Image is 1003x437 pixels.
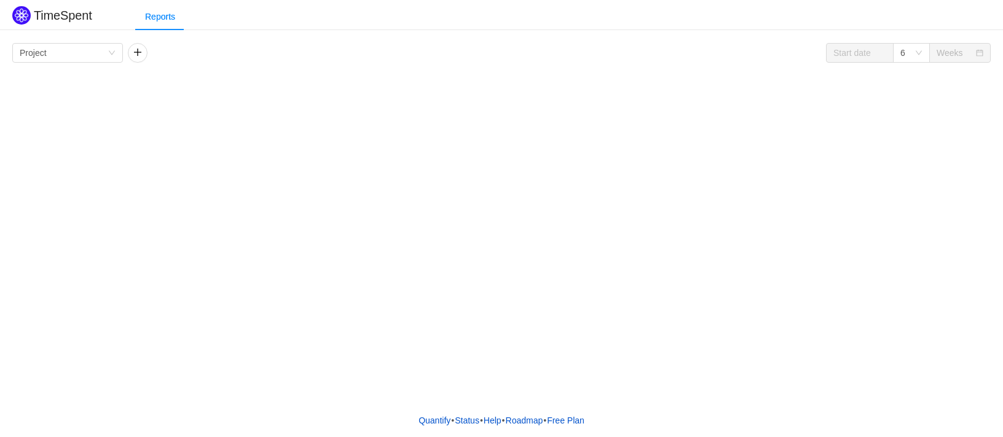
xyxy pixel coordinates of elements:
[826,43,894,63] input: Start date
[135,3,185,31] div: Reports
[20,44,47,62] div: Project
[937,44,963,62] div: Weeks
[480,415,483,425] span: •
[505,411,544,430] a: Roadmap
[418,411,451,430] a: Quantify
[12,6,31,25] img: Quantify logo
[976,49,983,58] i: icon: calendar
[546,411,585,430] button: Free Plan
[454,411,480,430] a: Status
[502,415,505,425] span: •
[483,411,502,430] a: Help
[34,9,92,22] h2: TimeSpent
[108,49,116,58] i: icon: down
[128,43,147,63] button: icon: plus
[900,44,905,62] div: 6
[451,415,454,425] span: •
[543,415,546,425] span: •
[915,49,922,58] i: icon: down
